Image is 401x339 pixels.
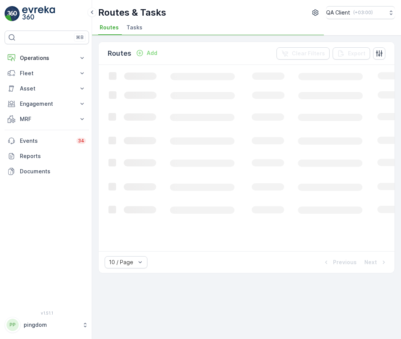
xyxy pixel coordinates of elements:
[326,6,395,19] button: QA Client(+03:00)
[20,152,86,160] p: Reports
[333,258,357,266] p: Previous
[100,24,119,31] span: Routes
[133,48,160,58] button: Add
[5,149,89,164] a: Reports
[20,137,72,145] p: Events
[108,48,131,59] p: Routes
[5,50,89,66] button: Operations
[20,54,74,62] p: Operations
[78,138,84,144] p: 34
[333,47,370,60] button: Export
[20,85,74,92] p: Asset
[326,9,350,16] p: QA Client
[20,168,86,175] p: Documents
[22,6,55,21] img: logo_light-DOdMpM7g.png
[20,100,74,108] p: Engagement
[5,317,89,333] button: PPpingdom
[20,115,74,123] p: MRF
[353,10,373,16] p: ( +03:00 )
[348,50,365,57] p: Export
[20,69,74,77] p: Fleet
[147,49,157,57] p: Add
[5,311,89,315] span: v 1.51.1
[364,258,377,266] p: Next
[5,6,20,21] img: logo
[322,258,357,267] button: Previous
[5,164,89,179] a: Documents
[98,6,166,19] p: Routes & Tasks
[24,321,78,329] p: pingdom
[76,34,84,40] p: ⌘B
[276,47,330,60] button: Clear Filters
[5,133,89,149] a: Events34
[6,319,19,331] div: PP
[5,66,89,81] button: Fleet
[5,81,89,96] button: Asset
[5,111,89,127] button: MRF
[292,50,325,57] p: Clear Filters
[364,258,388,267] button: Next
[126,24,142,31] span: Tasks
[5,96,89,111] button: Engagement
